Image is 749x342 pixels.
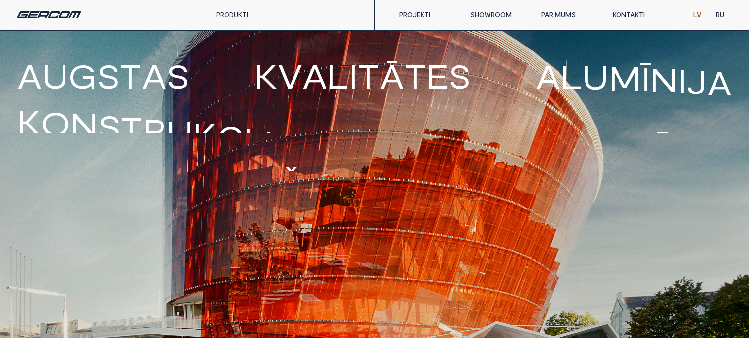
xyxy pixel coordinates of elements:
span: k [17,105,41,138]
span: A [201,167,226,201]
span: m [609,61,641,94]
span: s [448,59,471,93]
span: s [606,130,629,163]
span: j [253,126,273,159]
span: A [17,59,42,93]
span: k [254,59,278,93]
span: A [154,167,179,201]
span: r [143,114,166,147]
span: l [560,60,582,93]
span: ē [651,130,673,163]
span: e [426,59,448,93]
span: u [582,60,609,93]
a: KONTAKTI [605,5,676,25]
span: a [536,60,560,93]
span: i [597,130,606,163]
span: s [575,130,597,163]
span: t [120,59,142,93]
span: a [142,59,166,93]
span: m [673,130,705,163]
span: ī [641,62,650,95]
span: s [98,110,121,143]
span: I [94,167,103,201]
span: G [126,167,154,201]
a: PAR MUMS [534,5,605,25]
span: v [278,59,302,93]
a: LV [686,5,709,25]
span: O [250,167,280,201]
span: a [302,59,327,93]
span: u [310,130,336,163]
span: V [17,167,43,201]
span: V [397,130,422,163]
span: t [358,59,380,93]
span: u [42,59,68,93]
span: A [355,167,379,201]
span: n [70,108,98,141]
span: c [217,121,244,154]
span: T [179,167,201,201]
span: u [166,116,193,149]
span: t [404,59,426,93]
span: V [68,167,94,201]
a: SHOWROOM [463,5,534,25]
span: n [650,62,678,96]
span: g [68,59,97,93]
span: n [336,130,364,163]
span: A [302,167,327,201]
span: C [422,130,449,163]
span: s [97,59,120,93]
span: o [480,130,510,163]
span: V [226,167,250,201]
span: i [349,59,358,93]
span: o [41,106,70,140]
span: ā [380,59,404,93]
a: PRODUKTI [216,10,248,19]
span: t [629,130,651,163]
span: N [327,167,355,201]
span: Š [280,167,302,201]
a: PROJEKTI [392,5,463,25]
span: u [705,130,732,163]
span: t [121,112,143,145]
span: u [538,130,565,163]
span: u [273,129,300,162]
span: i [244,123,253,156]
span: j [686,64,707,98]
span: V [43,167,68,201]
span: l [458,130,480,163]
a: RU [709,5,732,25]
span: l [327,59,349,93]
span: g [510,130,538,163]
span: Z [103,167,126,201]
span: a [707,66,732,99]
span: s [166,59,189,93]
span: P [374,130,397,163]
span: i [678,63,686,97]
span: k [193,118,217,152]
